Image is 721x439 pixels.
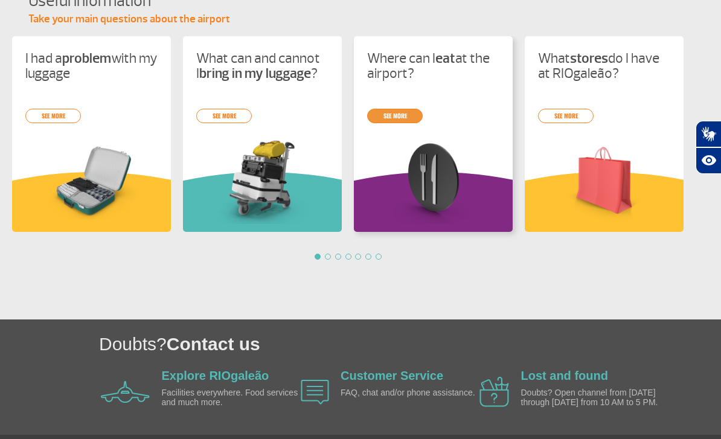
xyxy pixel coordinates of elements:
strong: bring in my luggage [199,65,311,82]
span: Contact us [167,334,260,354]
strong: eat [435,50,455,67]
img: airplane icon [301,380,329,405]
img: airplane icon [101,381,150,403]
strong: stores [570,50,608,67]
div: Plugin de acessibilidade da Hand Talk. [696,121,721,174]
img: roxoInformacoesUteis.svg [354,172,513,232]
p: FAQ, chat and/or phone assistance. [341,388,479,397]
p: Where can I at the airport? [367,51,499,81]
img: card%20informa%C3%A7%C3%B5es%201.png [196,138,328,224]
p: What can and cannot I ? [196,51,328,81]
a: see more [538,109,594,123]
strong: problem [62,50,111,67]
a: Lost and found [521,369,608,382]
img: airplane icon [479,377,509,407]
img: amareloInformacoesUteis.svg [12,172,171,232]
img: card%20informa%C3%A7%C3%B5es%208.png [367,138,499,224]
a: see more [367,109,423,123]
button: Abrir tradutor de língua de sinais. [696,121,721,147]
img: amareloInformacoesUteis.svg [525,172,684,232]
img: card%20informa%C3%A7%C3%B5es%206.png [538,138,670,224]
a: Customer Service [341,369,443,382]
a: see more [196,109,252,123]
p: Facilities everywhere. Food services and much more. [162,388,301,407]
img: verdeInformacoesUteis.svg [183,172,342,232]
a: see more [25,109,81,123]
h1: Doubts? [99,332,721,356]
button: Abrir recursos assistivos. [696,147,721,174]
a: Explore RIOgaleão [162,369,269,382]
img: problema-bagagem.png [25,138,158,224]
p: Doubts? Open channel from [DATE] through [DATE] from 10 AM to 5 PM. [521,388,660,407]
p: What do I have at RIOgaleão? [538,51,670,81]
p: I had a with my luggage [25,51,158,81]
p: Take your main questions about the airport [28,12,705,27]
